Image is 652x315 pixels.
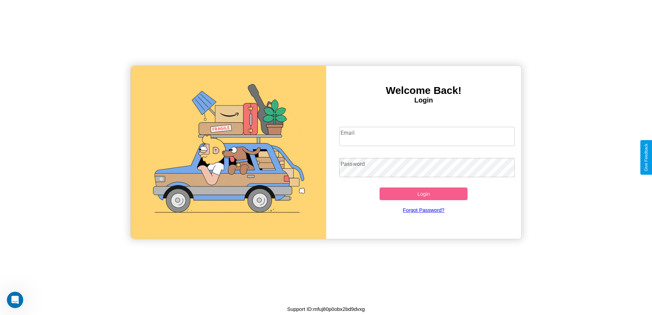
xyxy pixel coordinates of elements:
[287,304,365,314] p: Support ID: mfuj80p0obx2bd9dvxg
[644,144,649,171] div: Give Feedback
[380,187,468,200] button: Login
[336,200,511,220] a: Forgot Password?
[7,292,23,308] iframe: Intercom live chat
[326,96,522,104] h4: Login
[326,85,522,96] h3: Welcome Back!
[131,66,326,239] img: gif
